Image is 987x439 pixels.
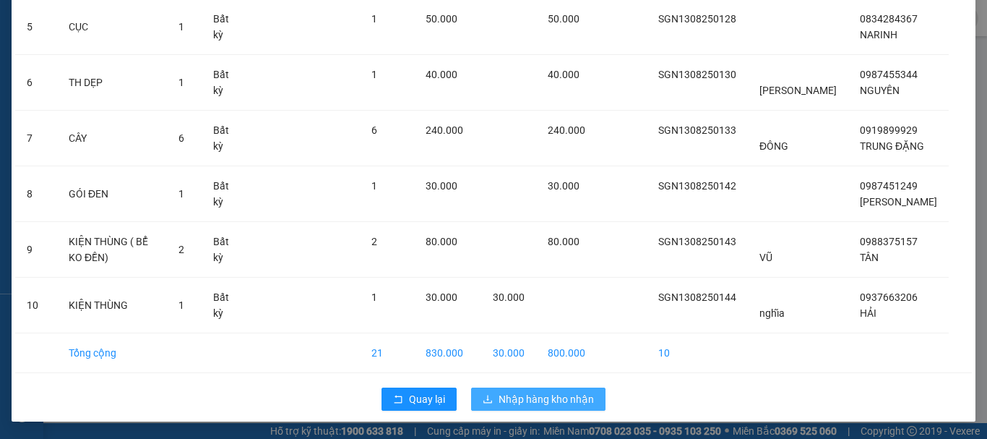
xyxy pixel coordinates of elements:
span: 1 [371,13,377,25]
td: 7 [15,111,57,166]
td: 6 [15,55,57,111]
span: Quay lại [409,391,445,407]
span: 240.000 [426,124,463,136]
span: 1 [371,180,377,192]
span: 0988375157 [860,236,918,247]
button: rollbackQuay lại [382,388,457,411]
span: 1 [371,69,377,80]
span: 30.000 [426,291,457,303]
span: 6 [178,132,184,144]
div: 0938755446 [94,62,241,82]
span: 80.000 [548,236,579,247]
span: SGN1308250130 [658,69,736,80]
span: 1 [371,291,377,303]
span: 30.000 [426,180,457,192]
span: rollback [393,394,403,406]
span: SGN1308250133 [658,124,736,136]
td: 10 [15,278,57,333]
div: 30.000 [11,91,86,108]
div: HOÀNG YẾN [94,45,241,62]
span: 0987455344 [860,69,918,80]
td: Bất kỳ [202,55,250,111]
td: KIỆN THÙNG ( BỂ KO ĐỀN) [57,222,167,278]
span: VŨ [759,252,772,263]
span: 30.000 [548,180,579,192]
span: Nhập hàng kho nhận [499,391,594,407]
span: 1 [178,188,184,200]
span: Nhận: [94,12,129,27]
span: Gửi: [12,14,35,29]
td: 800.000 [536,333,597,373]
span: TRUNG ĐẶNG [860,140,924,152]
span: download [483,394,493,406]
td: 9 [15,222,57,278]
td: Tổng cộng [57,333,167,373]
button: downloadNhập hàng kho nhận [471,388,605,411]
span: 1 [178,21,184,33]
td: Bất kỳ [202,278,250,333]
td: 830.000 [414,333,481,373]
td: CÂY [57,111,167,166]
td: KIỆN THÙNG [57,278,167,333]
span: 50.000 [548,13,579,25]
span: 1 [178,299,184,311]
span: [PERSON_NAME] [759,85,837,96]
span: TÂN [860,252,879,263]
td: 10 [647,333,748,373]
span: 6 [371,124,377,136]
span: 50.000 [426,13,457,25]
td: 21 [360,333,414,373]
span: 240.000 [548,124,585,136]
span: 0919899929 [860,124,918,136]
td: TH DẸP [57,55,167,111]
span: 30.000 [493,291,525,303]
span: SGN1308250142 [658,180,736,192]
span: 0937663206 [860,291,918,303]
span: 80.000 [426,236,457,247]
td: Bất kỳ [202,222,250,278]
span: 2 [178,244,184,255]
td: GÓI ĐEN [57,166,167,222]
span: ĐÔNG [759,140,788,152]
span: 2 [371,236,377,247]
span: NARINH [860,29,897,41]
span: 40.000 [426,69,457,80]
span: nghĩa [759,307,785,319]
span: SGN1308250144 [658,291,736,303]
span: SGN1308250128 [658,13,736,25]
td: Bất kỳ [202,166,250,222]
span: 0834284367 [860,13,918,25]
span: SGN1308250143 [658,236,736,247]
td: Bất kỳ [202,111,250,166]
span: [PERSON_NAME] [860,196,937,208]
span: NGUYÊN [860,85,900,96]
span: CR : [11,93,33,108]
span: 1 [178,77,184,88]
span: HẢI [860,307,876,319]
span: 0987451249 [860,180,918,192]
span: 40.000 [548,69,579,80]
td: 8 [15,166,57,222]
div: [GEOGRAPHIC_DATA] [94,12,241,45]
td: 30.000 [481,333,536,373]
div: Duyên Hải [12,12,84,47]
